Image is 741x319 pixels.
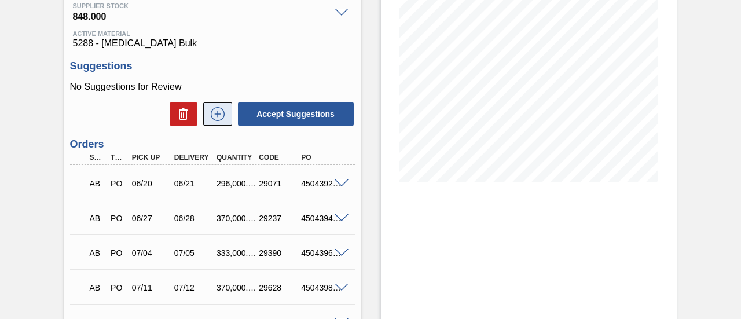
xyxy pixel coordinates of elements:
button: Accept Suggestions [238,102,354,126]
div: Purchase order [108,214,128,223]
p: AB [90,248,104,258]
span: Supplier Stock [73,2,329,9]
span: 848.000 [73,9,329,21]
div: Awaiting Pick Up [87,171,107,196]
div: Awaiting Pick Up [87,240,107,266]
div: 370,000.000 [214,283,259,292]
div: 07/04/2025 [129,248,175,258]
div: 06/20/2025 [129,179,175,188]
div: PO [298,153,344,162]
p: AB [90,283,104,292]
div: Purchase order [108,283,128,292]
div: 296,000.000 [214,179,259,188]
div: Step [87,153,107,162]
div: 370,000.000 [214,214,259,223]
span: 5288 - [MEDICAL_DATA] Bulk [73,38,352,49]
div: Quantity [214,153,259,162]
div: Awaiting Pick Up [87,275,107,300]
div: 06/28/2025 [171,214,217,223]
div: Awaiting Pick Up [87,206,107,231]
p: AB [90,214,104,223]
div: 4504398033 [298,283,344,292]
div: 29628 [256,283,302,292]
div: Purchase order [108,179,128,188]
div: 29237 [256,214,302,223]
div: 4504394250 [298,214,344,223]
div: Delivery [171,153,217,162]
div: 06/27/2025 [129,214,175,223]
div: Code [256,153,302,162]
div: 333,000.000 [214,248,259,258]
div: 29071 [256,179,302,188]
div: 07/12/2025 [171,283,217,292]
span: Active Material [73,30,352,37]
div: 07/05/2025 [171,248,217,258]
div: Purchase order [108,248,128,258]
div: Pick up [129,153,175,162]
div: Accept Suggestions [232,101,355,127]
div: Type [108,153,128,162]
div: 4504392514 [298,179,344,188]
p: AB [90,179,104,188]
div: New suggestion [197,102,232,126]
div: Delete Suggestions [164,102,197,126]
div: 29390 [256,248,302,258]
div: 07/11/2025 [129,283,175,292]
h3: Suggestions [70,60,355,72]
h3: Orders [70,138,355,151]
div: 4504396296 [298,248,344,258]
p: No Suggestions for Review [70,82,355,92]
div: 06/21/2025 [171,179,217,188]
